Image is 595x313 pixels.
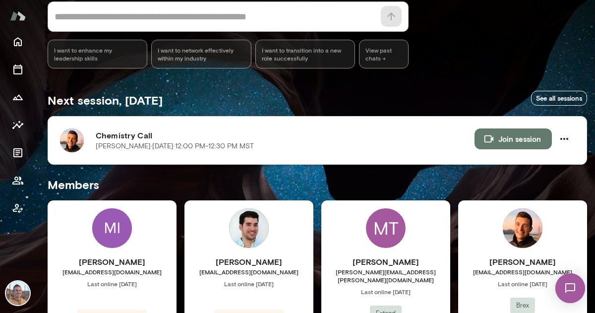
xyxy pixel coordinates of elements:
h5: Next session, [DATE] [48,92,163,108]
h6: [PERSON_NAME] [184,256,313,268]
button: Sessions [8,60,28,79]
img: Michael Hoeschele [92,208,132,248]
span: I want to network effectively within my industry [158,46,244,62]
span: [EMAIL_ADDRESS][DOMAIN_NAME] [184,268,313,276]
a: See all sessions [531,91,587,106]
button: Insights [8,115,28,135]
h6: [PERSON_NAME] [458,256,587,268]
span: Last online [DATE] [48,280,177,288]
h6: [PERSON_NAME] [321,256,450,268]
img: Adam Griffin [6,281,30,305]
span: [PERSON_NAME][EMAIL_ADDRESS][PERSON_NAME][DOMAIN_NAME] [321,268,450,284]
span: View past chats -> [359,40,409,68]
span: Last online [DATE] [184,280,313,288]
button: Growth Plan [8,87,28,107]
div: MT [366,208,406,248]
button: Join session [475,128,552,149]
span: I want to transition into a new role successfully [262,46,349,62]
img: Jonas Gebhardt [503,208,542,248]
h6: Chemistry Call [96,129,475,141]
p: [PERSON_NAME] · [DATE] · 12:00 PM-12:30 PM MST [96,141,254,151]
span: Last online [DATE] [458,280,587,288]
div: I want to enhance my leadership skills [48,40,147,68]
div: I want to transition into a new role successfully [255,40,355,68]
button: Home [8,32,28,52]
span: I want to enhance my leadership skills [54,46,141,62]
h5: Members [48,177,587,192]
button: Members [8,171,28,190]
span: Brex [510,301,535,311]
img: Mento [10,6,26,25]
span: Last online [DATE] [321,288,450,296]
button: Client app [8,198,28,218]
span: [EMAIL_ADDRESS][DOMAIN_NAME] [458,268,587,276]
span: [EMAIL_ADDRESS][DOMAIN_NAME] [48,268,177,276]
button: Documents [8,143,28,163]
img: Alex Litoff [229,208,269,248]
h6: [PERSON_NAME] [48,256,177,268]
div: I want to network effectively within my industry [151,40,251,68]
